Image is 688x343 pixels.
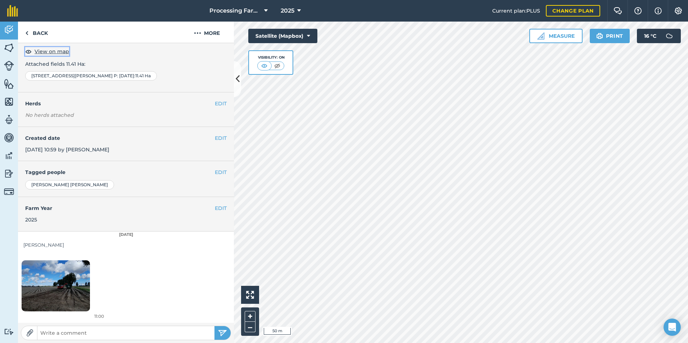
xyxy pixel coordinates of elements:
[662,29,676,43] img: svg+xml;base64,PD94bWwgdmVyc2lvbj0iMS4wIiBlbmNvZGluZz0idXRmLTgiPz4KPCEtLSBHZW5lcmF0b3I6IEFkb2JlIE...
[273,62,282,69] img: svg+xml;base64,PHN2ZyB4bWxucz0iaHR0cDovL3d3dy53My5vcmcvMjAwMC9zdmciIHdpZHRoPSI1MCIgaGVpZ2h0PSI0MC...
[492,7,540,15] span: Current plan : PLUS
[4,187,14,197] img: svg+xml;base64,PD94bWwgdmVyc2lvbj0iMS4wIiBlbmNvZGluZz0idXRmLTgiPz4KPCEtLSBHZW5lcmF0b3I6IEFkb2JlIE...
[281,6,294,15] span: 2025
[529,29,583,43] button: Measure
[4,168,14,179] img: svg+xml;base64,PD94bWwgdmVyc2lvbj0iMS4wIiBlbmNvZGluZz0idXRmLTgiPz4KPCEtLSBHZW5lcmF0b3I6IEFkb2JlIE...
[596,32,603,40] img: svg+xml;base64,PHN2ZyB4bWxucz0iaHR0cDovL3d3dy53My5vcmcvMjAwMC9zdmciIHdpZHRoPSIxOSIgaGVpZ2h0PSIyNC...
[546,5,600,17] a: Change plan
[614,7,622,14] img: Two speech bubbles overlapping with the left bubble in the forefront
[25,168,227,176] h4: Tagged people
[4,114,14,125] img: svg+xml;base64,PD94bWwgdmVyc2lvbj0iMS4wIiBlbmNvZGluZz0idXRmLTgiPz4KPCEtLSBHZW5lcmF0b3I6IEFkb2JlIE...
[4,61,14,71] img: svg+xml;base64,PD94bWwgdmVyc2lvbj0iMS4wIiBlbmNvZGluZz0idXRmLTgiPz4KPCEtLSBHZW5lcmF0b3I6IEFkb2JlIE...
[537,32,544,40] img: Ruler icon
[215,204,227,212] button: EDIT
[18,22,55,43] a: Back
[134,73,151,79] span: : 11.41 Ha
[215,168,227,176] button: EDIT
[180,22,234,43] button: More
[4,96,14,107] img: svg+xml;base64,PHN2ZyB4bWxucz0iaHR0cDovL3d3dy53My5vcmcvMjAwMC9zdmciIHdpZHRoPSI1NiIgaGVpZ2h0PSI2MC...
[218,329,227,337] img: svg+xml;base64,PHN2ZyB4bWxucz0iaHR0cDovL3d3dy53My5vcmcvMjAwMC9zdmciIHdpZHRoPSIyNSIgaGVpZ2h0PSIyNC...
[31,73,134,79] span: [STREET_ADDRESS][PERSON_NAME] P: [DATE]
[260,62,269,69] img: svg+xml;base64,PHN2ZyB4bWxucz0iaHR0cDovL3d3dy53My5vcmcvMjAwMC9zdmciIHdpZHRoPSI1MCIgaGVpZ2h0PSI0MC...
[209,6,261,15] span: Processing Farms
[257,55,285,60] div: Visibility: On
[26,329,33,337] img: Paperclip icon
[25,111,234,119] em: No herds attached
[674,7,683,14] img: A cog icon
[25,216,227,224] div: 2025
[35,47,69,55] span: View on map
[22,260,90,311] img: Loading spinner
[4,24,14,35] img: svg+xml;base64,PD94bWwgdmVyc2lvbj0iMS4wIiBlbmNvZGluZz0idXRmLTgiPz4KPCEtLSBHZW5lcmF0b3I6IEFkb2JlIE...
[18,127,234,161] div: [DATE] 10:59 by [PERSON_NAME]
[637,29,681,43] button: 16 °C
[245,311,255,322] button: +
[7,5,18,17] img: fieldmargin Logo
[248,29,317,43] button: Satellite (Mapbox)
[25,60,227,68] p: Attached fields 11.41 Ha :
[25,180,114,189] div: [PERSON_NAME] [PERSON_NAME]
[25,47,69,56] button: View on map
[4,42,14,53] img: svg+xml;base64,PHN2ZyB4bWxucz0iaHR0cDovL3d3dy53My5vcmcvMjAwMC9zdmciIHdpZHRoPSI1NiIgaGVpZ2h0PSI2MC...
[655,6,662,15] img: svg+xml;base64,PHN2ZyB4bWxucz0iaHR0cDovL3d3dy53My5vcmcvMjAwMC9zdmciIHdpZHRoPSIxNyIgaGVpZ2h0PSIxNy...
[644,29,656,43] span: 16 ° C
[18,232,234,238] div: [DATE]
[25,29,28,37] img: svg+xml;base64,PHN2ZyB4bWxucz0iaHR0cDovL3d3dy53My5vcmcvMjAwMC9zdmciIHdpZHRoPSI5IiBoZWlnaHQ9IjI0Ii...
[94,313,104,320] span: 11:00
[25,134,227,142] h4: Created date
[590,29,630,43] button: Print
[23,241,228,249] div: [PERSON_NAME]
[25,100,234,108] h4: Herds
[4,150,14,161] img: svg+xml;base64,PD94bWwgdmVyc2lvbj0iMS4wIiBlbmNvZGluZz0idXRmLTgiPz4KPCEtLSBHZW5lcmF0b3I6IEFkb2JlIE...
[25,204,227,212] h4: Farm Year
[25,47,32,56] img: svg+xml;base64,PHN2ZyB4bWxucz0iaHR0cDovL3d3dy53My5vcmcvMjAwMC9zdmciIHdpZHRoPSIxOCIgaGVpZ2h0PSIyNC...
[215,100,227,108] button: EDIT
[215,134,227,142] button: EDIT
[194,29,201,37] img: svg+xml;base64,PHN2ZyB4bWxucz0iaHR0cDovL3d3dy53My5vcmcvMjAwMC9zdmciIHdpZHRoPSIyMCIgaGVpZ2h0PSIyNC...
[4,78,14,89] img: svg+xml;base64,PHN2ZyB4bWxucz0iaHR0cDovL3d3dy53My5vcmcvMjAwMC9zdmciIHdpZHRoPSI1NiIgaGVpZ2h0PSI2MC...
[4,328,14,335] img: svg+xml;base64,PD94bWwgdmVyc2lvbj0iMS4wIiBlbmNvZGluZz0idXRmLTgiPz4KPCEtLSBHZW5lcmF0b3I6IEFkb2JlIE...
[634,7,642,14] img: A question mark icon
[4,132,14,143] img: svg+xml;base64,PD94bWwgdmVyc2lvbj0iMS4wIiBlbmNvZGluZz0idXRmLTgiPz4KPCEtLSBHZW5lcmF0b3I6IEFkb2JlIE...
[245,322,255,332] button: –
[37,328,214,338] input: Write a comment
[664,319,681,336] div: Open Intercom Messenger
[246,291,254,299] img: Four arrows, one pointing top left, one top right, one bottom right and the last bottom left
